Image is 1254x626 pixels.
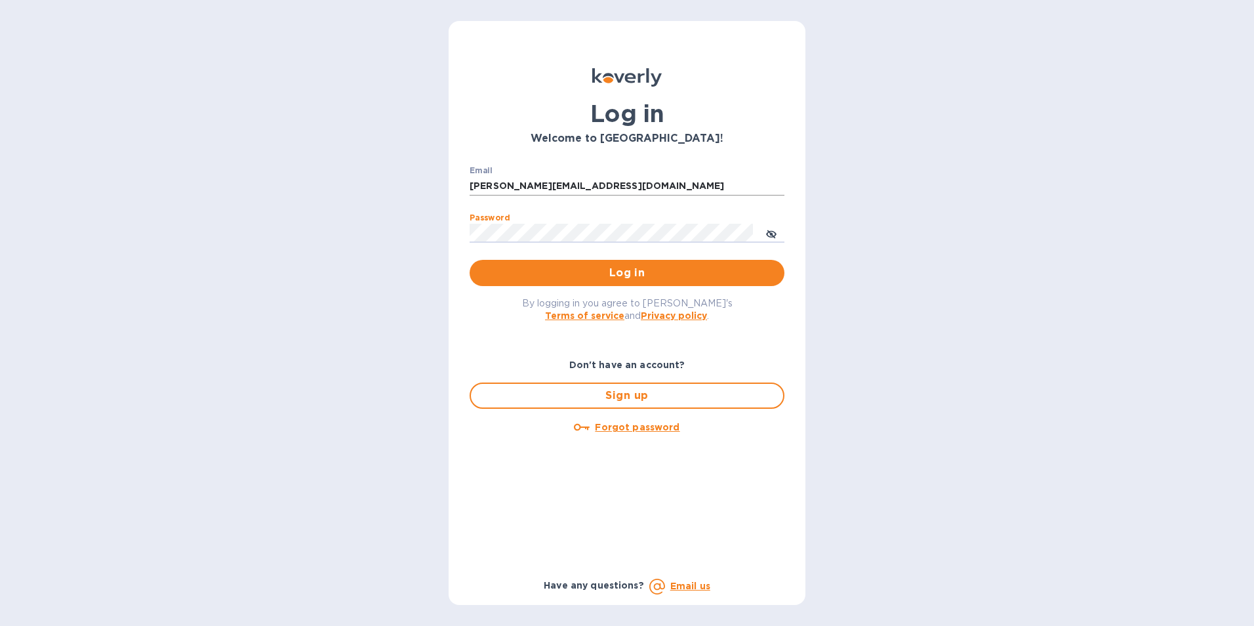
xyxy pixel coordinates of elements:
[544,580,644,591] b: Have any questions?
[470,177,784,196] input: Enter email address
[470,260,784,286] button: Log in
[545,310,624,321] a: Terms of service
[595,422,679,432] u: Forgot password
[470,167,493,175] label: Email
[470,100,784,127] h1: Log in
[470,383,784,409] button: Sign up
[481,388,773,404] span: Sign up
[470,214,510,222] label: Password
[641,310,707,321] a: Privacy policy
[569,360,685,370] b: Don't have an account?
[480,265,774,281] span: Log in
[758,220,784,246] button: toggle password visibility
[670,581,710,591] a: Email us
[522,298,733,321] span: By logging in you agree to [PERSON_NAME]'s and .
[592,68,662,87] img: Koverly
[470,133,784,145] h3: Welcome to [GEOGRAPHIC_DATA]!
